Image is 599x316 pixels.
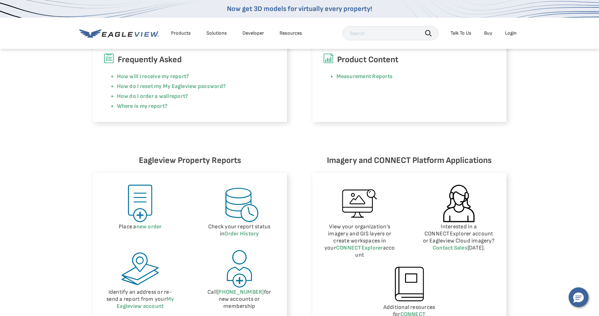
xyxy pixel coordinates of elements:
[104,53,276,66] h6: Frequently Asked
[202,223,276,238] p: Check your report status in
[323,223,397,259] p: View your organization’s imagery and GIS layers or create workspaces in your account
[224,230,259,237] a: Order History
[117,296,174,310] a: My Eagleview account
[312,154,506,167] h6: Imagery and CONNECT Platform Applications
[505,30,517,36] div: Login
[217,289,264,295] a: [PHONE_NUMBER]
[323,53,496,66] h6: Product Content
[206,30,227,36] div: Solutions
[104,289,177,310] p: Identify an address or re-send a report from your
[280,30,302,36] div: Resources
[117,83,226,90] a: How do I reset my My Eagleview password?
[169,93,185,100] a: report
[227,5,372,13] a: Now get 3D models for virtually every property!
[104,223,177,230] p: Place a
[336,73,393,80] a: Measurement Reports
[242,30,264,36] a: Developer
[484,30,492,36] a: Buy
[93,154,287,167] h6: Eagleview Property Reports
[117,93,169,100] a: How do I order a wall
[202,289,276,310] p: Call for new accounts or membership
[336,245,383,251] a: CONNECTExplorer
[136,223,162,230] a: new order
[171,30,191,36] div: Products
[433,245,468,251] a: Contact Sales
[451,30,471,36] div: Talk To Us
[117,103,168,110] a: Where is my report?
[185,93,188,100] a: ?
[569,287,588,307] button: Hello, have a question? Let’s chat.
[342,26,439,40] input: Search
[117,73,189,80] a: How will I receive my report?
[422,223,496,252] p: Interested in a CONNECTExplorer account or Eagleview Cloud imagery? [DATE].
